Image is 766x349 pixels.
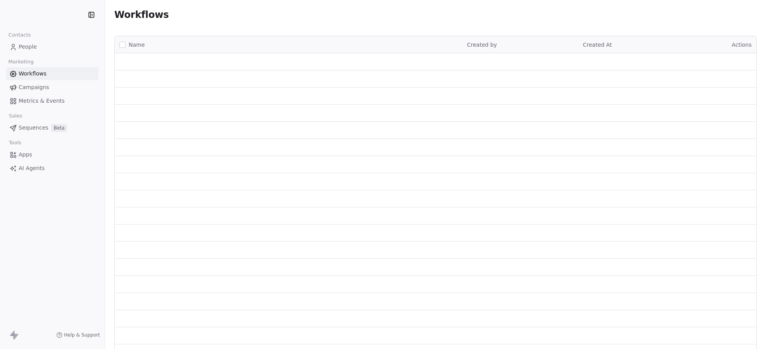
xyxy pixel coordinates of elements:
span: Name [129,41,145,49]
a: Apps [6,148,98,161]
span: Apps [19,151,32,159]
a: Metrics & Events [6,95,98,107]
span: Created by [467,42,497,48]
a: People [6,40,98,53]
span: Beta [51,124,67,132]
span: Sequences [19,124,48,132]
span: AI Agents [19,164,45,172]
a: Help & Support [56,332,100,338]
span: Help & Support [64,332,100,338]
span: Metrics & Events [19,97,65,105]
span: Sales [5,110,26,122]
span: Marketing [5,56,37,68]
a: Workflows [6,67,98,80]
span: Workflows [114,9,169,20]
a: Campaigns [6,81,98,94]
span: Workflows [19,70,47,78]
span: Tools [5,137,24,149]
span: People [19,43,37,51]
span: Campaigns [19,83,49,91]
span: Created At [583,42,612,48]
a: SequencesBeta [6,121,98,134]
span: Actions [732,42,752,48]
span: Contacts [5,29,34,41]
a: AI Agents [6,162,98,175]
